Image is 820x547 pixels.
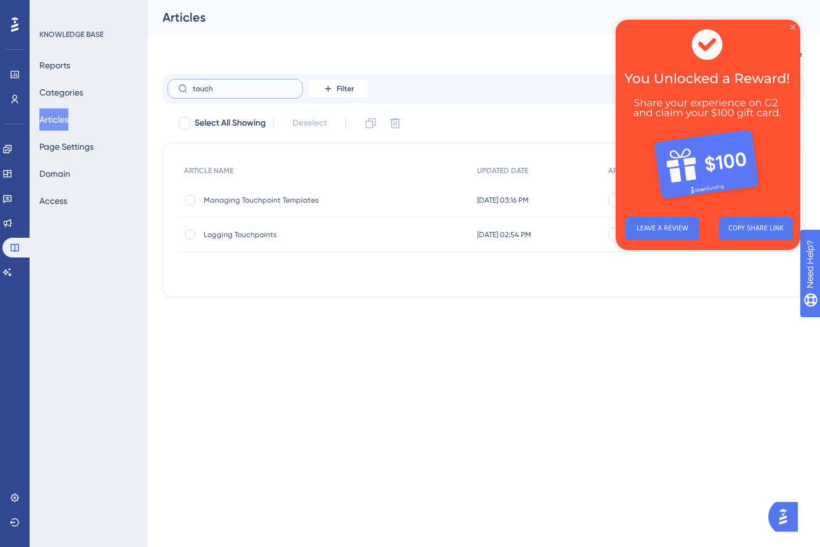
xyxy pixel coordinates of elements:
button: Domain [39,163,70,185]
div: KNOWLEDGE BASE [39,30,103,39]
span: [DATE] 03:16 PM [477,195,529,205]
button: Articles [39,108,68,131]
input: Search [193,84,292,93]
button: Categories [39,81,83,103]
span: Deselect [292,116,327,131]
div: Close Preview [175,5,180,10]
span: UPDATED DATE [477,166,528,176]
button: COPY SHARE LINK [103,197,177,221]
button: Filter [308,79,369,99]
iframe: UserGuiding AI Assistant Launcher [768,498,805,535]
span: Managing Touchpoint Templates [204,195,401,205]
span: Logging Touchpoints [204,230,401,240]
button: Reports [39,54,70,76]
span: Filter [337,84,354,94]
span: ARTICLE CATEGORY [608,166,675,176]
span: Select All Showing [195,116,266,131]
span: ARTICLE NAME [184,166,233,176]
button: Access [39,190,67,212]
span: [DATE] 02:54 PM [477,230,531,240]
button: Page Settings [39,136,94,158]
span: Need Help? [29,3,77,18]
button: Deselect [281,112,338,134]
div: Articles [163,9,774,26]
button: LEAVE A REVIEW [10,197,84,221]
